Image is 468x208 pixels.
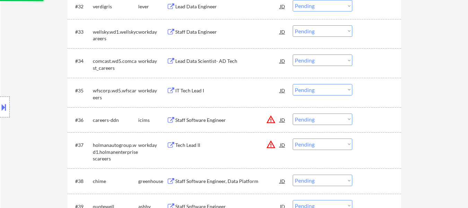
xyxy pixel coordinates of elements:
div: JD [279,114,286,126]
div: greenhouse [138,178,167,185]
div: JD [279,139,286,151]
div: verdigris [93,3,138,10]
div: IT Tech Lead I [175,87,280,94]
div: Tech Lead II [175,142,280,149]
div: workday [138,28,167,35]
div: icims [138,117,167,124]
div: #38 [75,178,87,185]
div: Staff Software Engineer, Data Platform [175,178,280,185]
div: workday [138,142,167,149]
div: chime [93,178,138,185]
div: JD [279,84,286,97]
button: warning_amber [266,115,276,124]
div: workday [138,58,167,65]
div: JD [279,55,286,67]
div: lever [138,3,167,10]
div: Staff Software Engineer [175,117,280,124]
button: warning_amber [266,140,276,149]
div: JD [279,25,286,38]
div: #33 [75,28,87,35]
div: wellsky.wd1.wellskycareers [93,28,138,42]
div: JD [279,175,286,187]
div: Lead Data Scientist- AD Tech [175,58,280,65]
div: Lead Data Engineer [175,3,280,10]
div: Staff Data Engineer [175,28,280,35]
div: workday [138,87,167,94]
div: #32 [75,3,87,10]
